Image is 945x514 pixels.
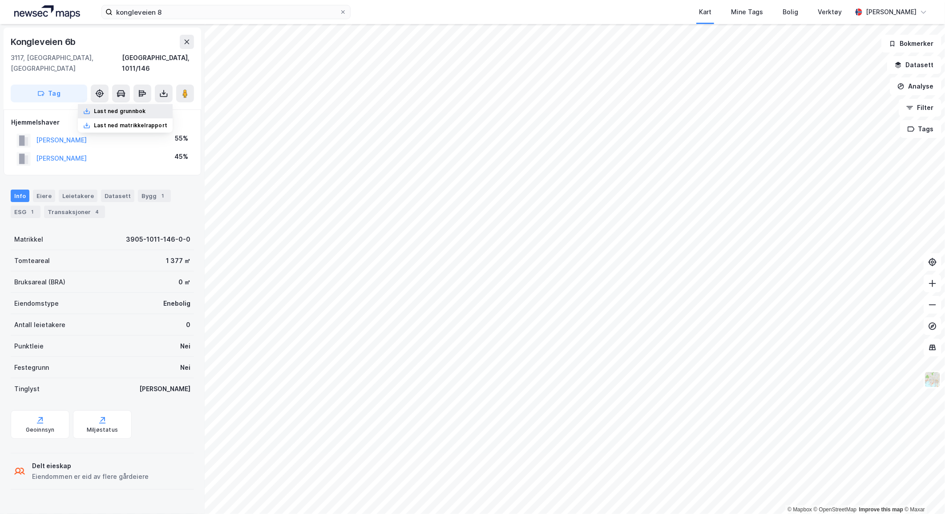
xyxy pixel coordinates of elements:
[11,206,40,218] div: ESG
[866,7,917,17] div: [PERSON_NAME]
[14,384,40,394] div: Tinglyst
[14,234,43,245] div: Matrikkel
[93,207,101,216] div: 4
[818,7,842,17] div: Verktøy
[14,5,80,19] img: logo.a4113a55bc3d86da70a041830d287a7e.svg
[859,506,903,513] a: Improve this map
[901,471,945,514] div: Kontrollprogram for chat
[122,53,194,74] div: [GEOGRAPHIC_DATA], 1011/146
[900,120,941,138] button: Tags
[11,117,194,128] div: Hjemmelshaver
[14,341,44,352] div: Punktleie
[101,190,134,202] div: Datasett
[26,426,55,433] div: Geoinnsyn
[14,277,65,287] div: Bruksareal (BRA)
[14,320,65,330] div: Antall leietakere
[924,371,941,388] img: Z
[32,461,149,471] div: Delt eieskap
[94,108,145,115] div: Last ned grunnbok
[901,471,945,514] iframe: Chat Widget
[180,341,190,352] div: Nei
[11,85,87,102] button: Tag
[158,191,167,200] div: 1
[174,151,188,162] div: 45%
[33,190,55,202] div: Eiere
[731,7,763,17] div: Mine Tags
[138,190,171,202] div: Bygg
[186,320,190,330] div: 0
[32,471,149,482] div: Eiendommen er eid av flere gårdeiere
[14,255,50,266] div: Tomteareal
[814,506,857,513] a: OpenStreetMap
[139,384,190,394] div: [PERSON_NAME]
[28,207,37,216] div: 1
[11,53,122,74] div: 3117, [GEOGRAPHIC_DATA], [GEOGRAPHIC_DATA]
[113,5,339,19] input: Søk på adresse, matrikkel, gårdeiere, leietakere eller personer
[44,206,105,218] div: Transaksjoner
[890,77,941,95] button: Analyse
[887,56,941,74] button: Datasett
[14,362,49,373] div: Festegrunn
[59,190,97,202] div: Leietakere
[881,35,941,53] button: Bokmerker
[180,362,190,373] div: Nei
[94,122,167,129] div: Last ned matrikkelrapport
[899,99,941,117] button: Filter
[699,7,711,17] div: Kart
[163,298,190,309] div: Enebolig
[87,426,118,433] div: Miljøstatus
[166,255,190,266] div: 1 377 ㎡
[178,277,190,287] div: 0 ㎡
[787,506,812,513] a: Mapbox
[126,234,190,245] div: 3905-1011-146-0-0
[11,35,77,49] div: Kongleveien 6b
[175,133,188,144] div: 55%
[14,298,59,309] div: Eiendomstype
[783,7,798,17] div: Bolig
[11,190,29,202] div: Info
